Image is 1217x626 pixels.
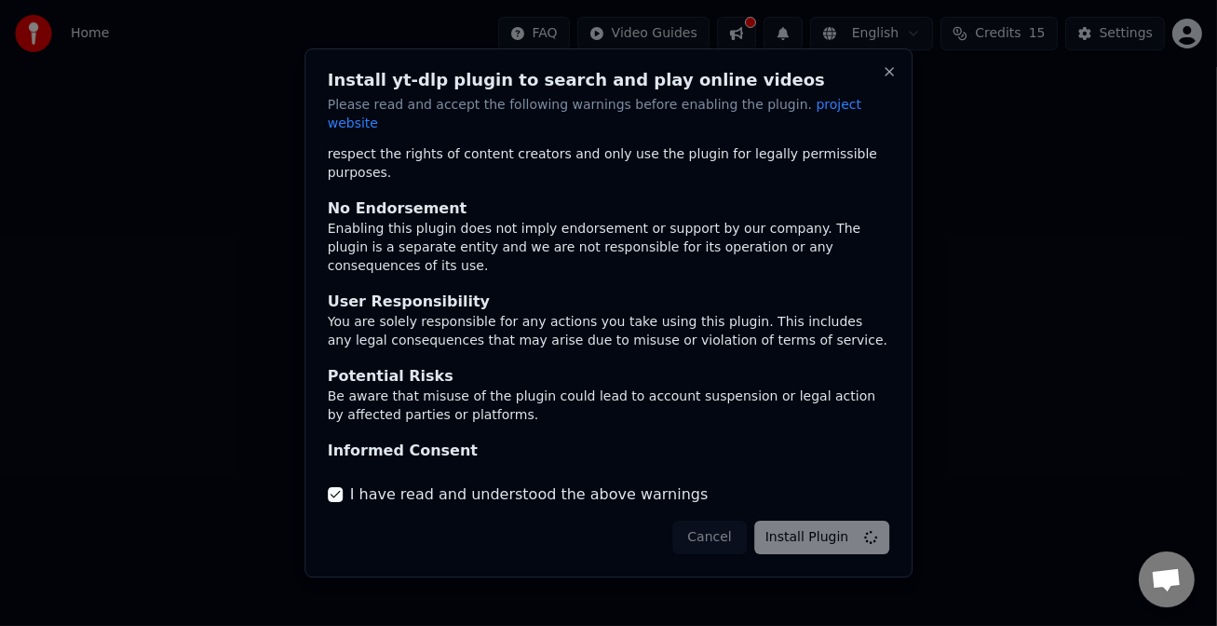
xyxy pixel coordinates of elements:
[350,483,709,506] label: I have read and understood the above warnings
[328,97,861,130] span: project website
[328,388,890,425] div: Be aware that misuse of the plugin could lead to account suspension or legal action by affected p...
[328,72,890,88] h2: Install yt-dlp plugin to search and play online videos
[328,220,890,276] div: Enabling this plugin does not imply endorsement or support by our company. The plugin is a separa...
[328,440,890,462] div: Informed Consent
[328,96,890,133] p: Please read and accept the following warnings before enabling the plugin.
[328,365,890,388] div: Potential Risks
[328,313,890,350] div: You are solely responsible for any actions you take using this plugin. This includes any legal co...
[328,197,890,220] div: No Endorsement
[328,291,890,313] div: User Responsibility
